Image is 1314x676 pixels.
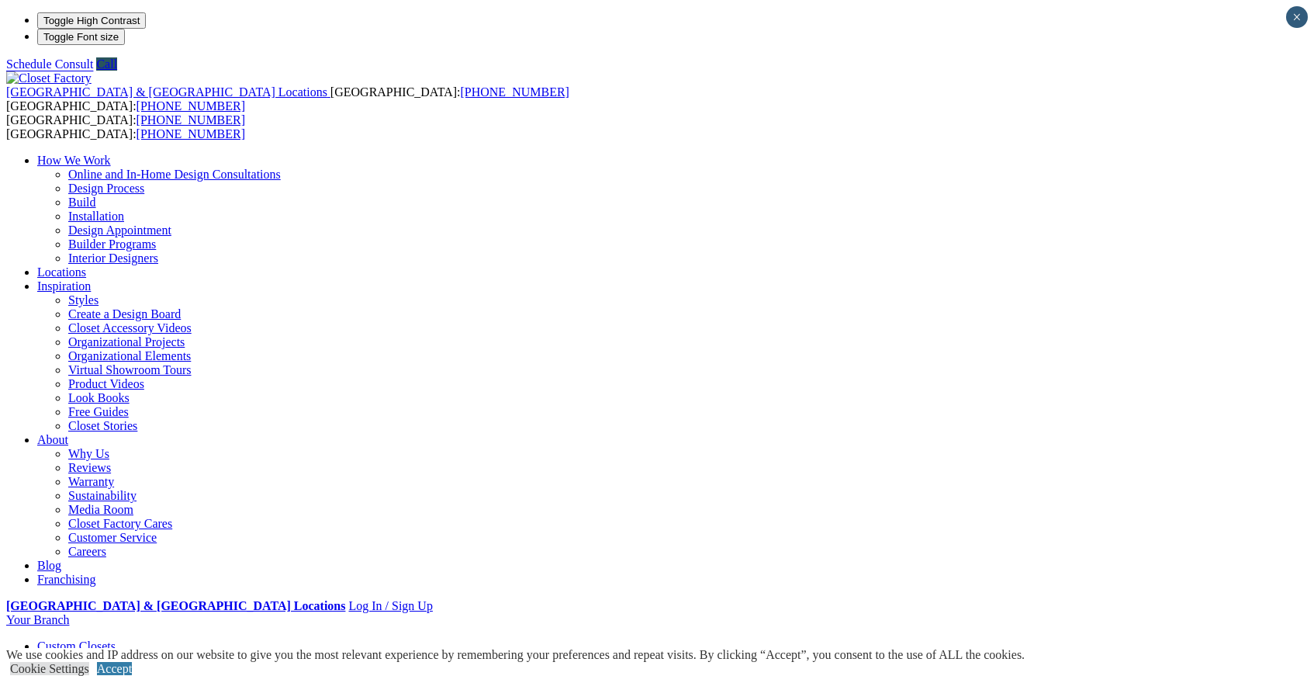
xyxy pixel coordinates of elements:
a: [GEOGRAPHIC_DATA] & [GEOGRAPHIC_DATA] Locations [6,85,330,99]
span: [GEOGRAPHIC_DATA] & [GEOGRAPHIC_DATA] Locations [6,85,327,99]
a: Reviews [68,461,111,474]
span: [GEOGRAPHIC_DATA]: [GEOGRAPHIC_DATA]: [6,113,245,140]
a: Installation [68,210,124,223]
button: Toggle High Contrast [37,12,146,29]
a: Locations [37,265,86,279]
a: Virtual Showroom Tours [68,363,192,376]
a: Log In / Sign Up [348,599,432,612]
a: [GEOGRAPHIC_DATA] & [GEOGRAPHIC_DATA] Locations [6,599,345,612]
a: Closet Accessory Videos [68,321,192,335]
a: Custom Closets [37,640,116,653]
span: Toggle Font size [43,31,119,43]
a: Create a Design Board [68,307,181,321]
a: Closet Factory Cares [68,517,172,530]
a: Closet Stories [68,419,137,432]
a: Franchising [37,573,96,586]
a: Look Books [68,391,130,404]
a: Organizational Projects [68,335,185,348]
a: [PHONE_NUMBER] [137,99,245,113]
a: Build [68,196,96,209]
a: Design Process [68,182,144,195]
a: Cookie Settings [10,662,89,675]
a: Organizational Elements [68,349,191,362]
button: Close [1286,6,1308,28]
a: Blog [37,559,61,572]
a: Free Guides [68,405,129,418]
a: Careers [68,545,106,558]
div: We use cookies and IP address on our website to give you the most relevant experience by remember... [6,648,1025,662]
a: [PHONE_NUMBER] [137,113,245,127]
a: About [37,433,68,446]
img: Closet Factory [6,71,92,85]
a: Schedule Consult [6,57,93,71]
a: Call [96,57,117,71]
a: Why Us [68,447,109,460]
a: Product Videos [68,377,144,390]
a: Sustainability [68,489,137,502]
span: Toggle High Contrast [43,15,140,26]
a: Interior Designers [68,251,158,265]
span: [GEOGRAPHIC_DATA]: [GEOGRAPHIC_DATA]: [6,85,569,113]
a: Accept [97,662,132,675]
a: [PHONE_NUMBER] [137,127,245,140]
a: [PHONE_NUMBER] [460,85,569,99]
a: Design Appointment [68,224,171,237]
a: Online and In-Home Design Consultations [68,168,281,181]
a: Media Room [68,503,133,516]
button: Toggle Font size [37,29,125,45]
a: Warranty [68,475,114,488]
a: How We Work [37,154,111,167]
a: Styles [68,293,99,307]
a: Customer Service [68,531,157,544]
a: Builder Programs [68,237,156,251]
a: Your Branch [6,613,69,626]
a: Inspiration [37,279,91,293]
